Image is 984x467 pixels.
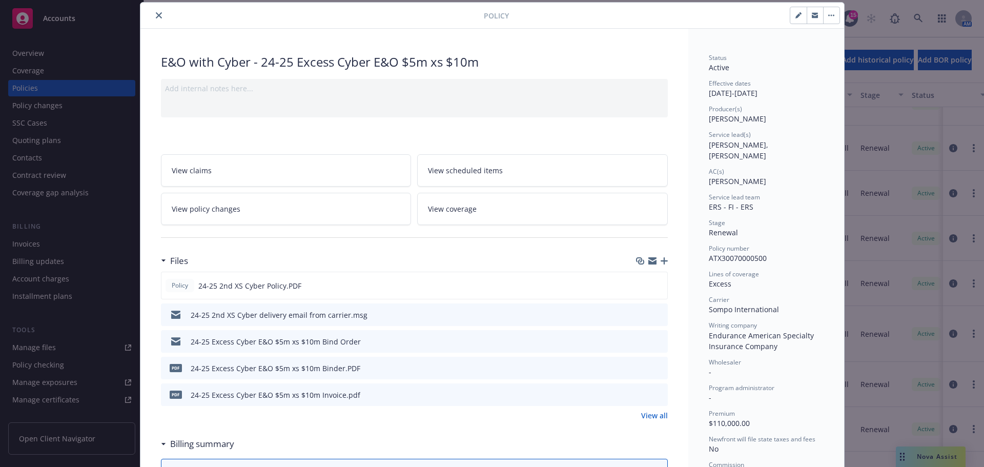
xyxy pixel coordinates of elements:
span: 24-25 2nd XS Cyber Policy.PDF [198,280,301,291]
span: View policy changes [172,204,240,214]
span: [PERSON_NAME], [PERSON_NAME] [709,140,770,160]
div: Billing summary [161,437,234,451]
span: Carrier [709,295,729,304]
a: View scheduled items [417,154,668,187]
div: 24-25 2nd XS Cyber delivery email from carrier.msg [191,310,367,320]
span: Producer(s) [709,105,742,113]
button: preview file [654,310,664,320]
span: $110,000.00 [709,418,750,428]
span: Endurance American Specialty Insurance Company [709,331,816,351]
a: View all [641,410,668,421]
div: 24-25 Excess Cyber E&O $5m xs $10m Binder.PDF [191,363,360,374]
div: Files [161,254,188,268]
div: [DATE] - [DATE] [709,79,824,98]
div: Excess [709,278,824,289]
span: ERS - FI - ERS [709,202,753,212]
span: Policy [484,10,509,21]
span: Service lead team [709,193,760,201]
span: Premium [709,409,735,418]
span: Sompo International [709,304,779,314]
button: preview file [654,280,663,291]
button: download file [638,336,646,347]
span: View coverage [428,204,477,214]
div: 24-25 Excess Cyber E&O $5m xs $10m Invoice.pdf [191,390,360,400]
span: [PERSON_NAME] [709,114,766,124]
div: E&O with Cyber - 24-25 Excess Cyber E&O $5m xs $10m [161,53,668,71]
div: 24-25 Excess Cyber E&O $5m xs $10m Bind Order [191,336,361,347]
span: Stage [709,218,725,227]
span: pdf [170,391,182,398]
span: AC(s) [709,167,724,176]
span: View claims [172,165,212,176]
a: View policy changes [161,193,412,225]
button: preview file [654,336,664,347]
span: Wholesaler [709,358,741,367]
button: preview file [654,390,664,400]
span: Policy number [709,244,749,253]
div: Add internal notes here... [165,83,664,94]
a: View coverage [417,193,668,225]
button: preview file [654,363,664,374]
button: download file [638,310,646,320]
h3: Billing summary [170,437,234,451]
h3: Files [170,254,188,268]
span: Effective dates [709,79,751,88]
span: Newfront will file state taxes and fees [709,435,815,443]
span: Lines of coverage [709,270,759,278]
span: Service lead(s) [709,130,751,139]
span: [PERSON_NAME] [709,176,766,186]
span: No [709,444,719,454]
span: ATX30070000500 [709,253,767,263]
a: View claims [161,154,412,187]
span: Status [709,53,727,62]
button: download file [638,390,646,400]
span: Policy [170,281,190,290]
span: - [709,393,711,402]
span: Renewal [709,228,738,237]
span: Program administrator [709,383,774,392]
span: View scheduled items [428,165,503,176]
button: close [153,9,165,22]
span: Writing company [709,321,757,330]
span: PDF [170,364,182,372]
span: Active [709,63,729,72]
button: download file [638,280,646,291]
button: download file [638,363,646,374]
span: - [709,367,711,377]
